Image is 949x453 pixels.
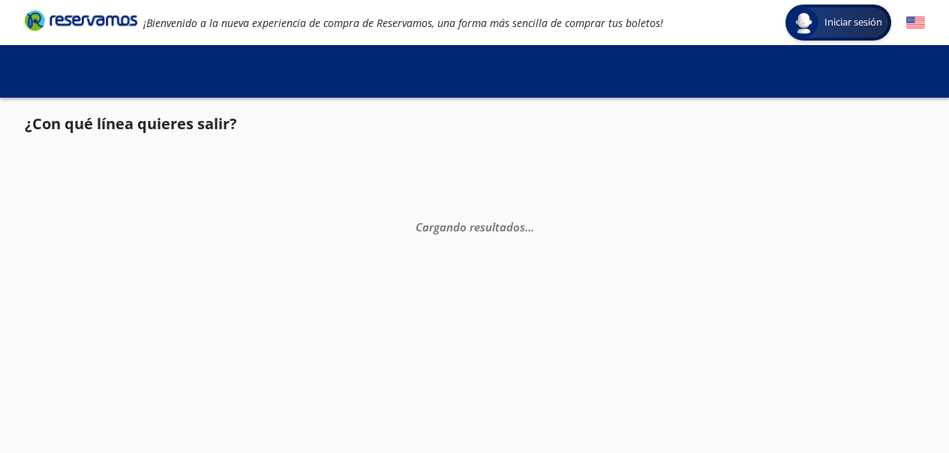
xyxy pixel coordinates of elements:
[143,16,663,30] em: ¡Bienvenido a la nueva experiencia de compra de Reservamos, una forma más sencilla de comprar tus...
[25,113,237,135] p: ¿Con qué línea quieres salir?
[416,219,534,234] em: Cargando resultados
[25,9,137,32] i: Brand Logo
[528,219,531,234] span: .
[531,219,534,234] span: .
[906,14,925,32] button: English
[525,219,528,234] span: .
[818,15,888,30] span: Iniciar sesión
[25,9,137,36] a: Brand Logo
